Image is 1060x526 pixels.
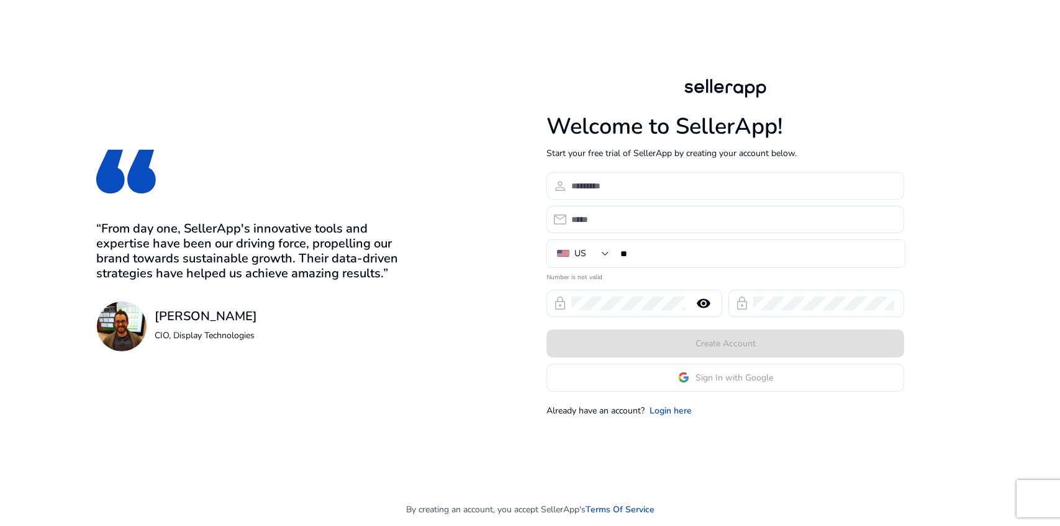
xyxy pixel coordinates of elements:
a: Login here [650,404,692,417]
p: Start your free trial of SellerApp by creating your account below. [546,147,904,160]
span: lock [735,296,750,311]
div: US [574,247,586,261]
span: email [553,212,568,227]
span: lock [553,296,568,311]
mat-icon: remove_red_eye [689,296,718,311]
h3: “From day one, SellerApp's innovative tools and expertise have been our driving force, propelling... [96,221,414,281]
p: Already have an account? [546,404,645,417]
span: person [553,178,568,193]
p: CIO, Display Technologies [155,329,257,342]
h1: Welcome to SellerApp! [546,113,904,140]
a: Terms Of Service [586,503,655,516]
h3: [PERSON_NAME] [155,309,257,324]
mat-error: Number is not valid [546,269,904,282]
